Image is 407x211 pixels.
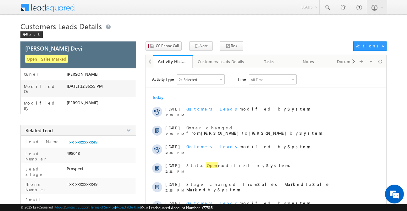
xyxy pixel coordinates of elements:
[165,181,179,187] span: [DATE]
[156,43,179,49] span: CC Phone Call
[288,200,311,206] strong: System
[24,151,64,161] label: Lead Number
[333,58,362,65] div: Documents
[141,205,212,210] span: Your Leadsquared Account Number is
[328,55,368,68] a: Documents
[237,74,246,84] span: Time
[251,78,263,82] div: All Time
[300,130,322,136] strong: System
[165,188,184,192] span: 12:38 PM
[177,75,224,84] div: Owner Changed,Status Changed,Stage Changed,Source Changed,Notes & 19 more..
[186,200,311,206] span: modified by
[186,200,239,206] span: Customers Leads
[24,166,64,177] label: Lead Stage
[153,55,193,68] a: Activity History
[24,181,64,192] label: Phone Number
[165,200,179,206] span: [DATE]
[186,106,311,111] span: modified by
[186,181,330,192] span: Stage changed from to by .
[165,170,184,173] span: 12:38 PM
[25,44,82,52] span: [PERSON_NAME] Devi
[250,55,289,68] a: Tasks
[165,125,179,130] span: [DATE]
[55,205,64,209] a: About
[67,84,103,89] span: [DATE] 12:36:55 PM
[24,72,39,77] label: Owner
[67,166,83,171] span: Prospect
[186,162,290,168] span: Status modified by .
[24,100,67,111] label: Modified By
[198,58,244,65] div: Customers Leads Details
[356,43,381,49] div: Actions
[67,100,98,105] span: [PERSON_NAME]
[266,163,289,168] strong: System
[67,151,80,156] span: 498048
[165,151,184,154] span: 12:38 PM
[353,41,387,51] button: Actions
[257,181,306,187] strong: Sales Marked
[288,144,311,149] strong: System
[201,130,242,136] strong: [PERSON_NAME]
[294,58,323,65] div: Notes
[20,31,43,38] div: Back
[152,94,173,100] div: Today
[186,144,311,149] span: modified by
[24,84,67,94] label: Modified On
[206,162,218,168] span: Open
[67,139,97,144] a: +xx-xxxxxxxx49
[65,205,90,209] a: Contact Support
[67,181,97,187] span: +xx-xxxxxxxx49
[249,130,290,136] strong: [PERSON_NAME]
[20,205,212,210] span: © 2025 LeadSquared | | | | |
[165,163,179,168] span: [DATE]
[193,55,250,68] a: Customers Leads Details
[25,55,68,63] span: Open - Sales Marked
[158,58,188,64] div: Activity History
[25,127,53,133] span: Related Lead
[289,55,328,68] a: Notes
[67,72,98,77] span: [PERSON_NAME]
[91,205,115,209] a: Terms of Service
[165,113,184,117] span: 12:38 PM
[189,41,213,51] button: Note
[186,181,330,192] strong: Sale Marked
[152,74,174,84] span: Activity Type
[203,205,212,210] span: 77516
[220,41,243,51] button: Task
[165,106,179,111] span: [DATE]
[24,139,60,144] label: Lead Name
[288,106,311,111] strong: System
[146,41,182,51] button: CC Phone Call
[116,205,140,209] a: Acceptable Use
[255,58,283,65] div: Tasks
[165,144,179,149] span: [DATE]
[24,197,46,202] label: Email
[20,21,102,31] span: Customers Leads Details
[165,132,184,136] span: 12:38 PM
[186,106,239,111] span: Customers Leads
[179,78,197,82] div: 24 Selected
[217,187,240,192] strong: System
[186,125,323,136] span: Owner changed from to by .
[186,144,239,149] span: Customers Leads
